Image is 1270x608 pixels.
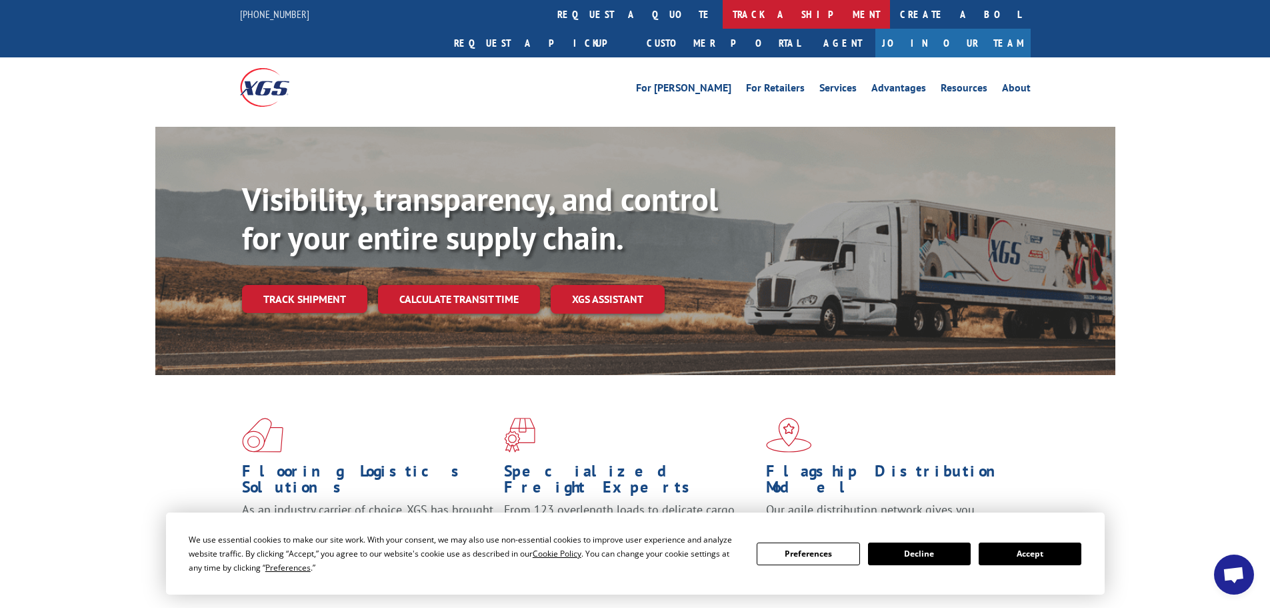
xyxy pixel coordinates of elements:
[810,29,875,57] a: Agent
[1002,83,1031,97] a: About
[240,7,309,21] a: [PHONE_NUMBER]
[1214,555,1254,595] a: Open chat
[941,83,987,97] a: Resources
[504,502,756,561] p: From 123 overlength loads to delicate cargo, our experienced staff knows the best way to move you...
[871,83,926,97] a: Advantages
[875,29,1031,57] a: Join Our Team
[265,562,311,573] span: Preferences
[868,543,971,565] button: Decline
[504,463,756,502] h1: Specialized Freight Experts
[766,463,1018,502] h1: Flagship Distribution Model
[746,83,805,97] a: For Retailers
[242,463,494,502] h1: Flooring Logistics Solutions
[242,418,283,452] img: xgs-icon-total-supply-chain-intelligence-red
[242,285,367,313] a: Track shipment
[637,29,810,57] a: Customer Portal
[242,502,493,549] span: As an industry carrier of choice, XGS has brought innovation and dedication to flooring logistics...
[533,548,581,559] span: Cookie Policy
[444,29,637,57] a: Request a pickup
[551,285,665,314] a: XGS ASSISTANT
[242,178,718,258] b: Visibility, transparency, and control for your entire supply chain.
[189,533,741,575] div: We use essential cookies to make our site work. With your consent, we may also use non-essential ...
[757,543,859,565] button: Preferences
[766,502,1011,533] span: Our agile distribution network gives you nationwide inventory management on demand.
[979,543,1081,565] button: Accept
[504,418,535,452] img: xgs-icon-focused-on-flooring-red
[766,418,812,452] img: xgs-icon-flagship-distribution-model-red
[819,83,857,97] a: Services
[636,83,731,97] a: For [PERSON_NAME]
[166,513,1105,595] div: Cookie Consent Prompt
[378,285,540,314] a: Calculate transit time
